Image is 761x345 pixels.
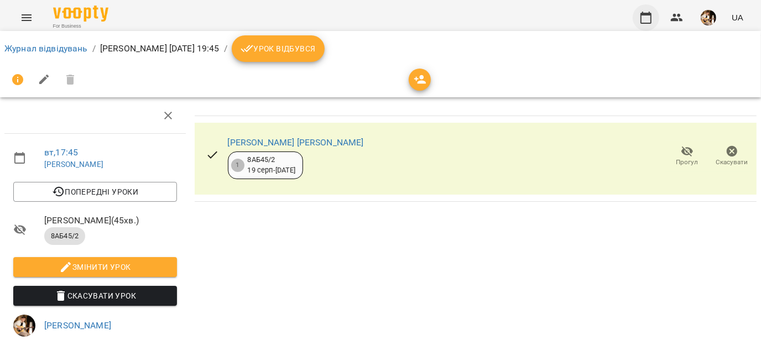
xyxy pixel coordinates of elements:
[732,12,743,23] span: UA
[53,6,108,22] img: Voopty Logo
[228,137,364,148] a: [PERSON_NAME] [PERSON_NAME]
[13,286,177,306] button: Скасувати Урок
[248,155,296,175] div: 8АБ45/2 19 серп - [DATE]
[665,141,710,172] button: Прогул
[22,260,168,274] span: Змінити урок
[22,185,168,198] span: Попередні уроки
[701,10,716,25] img: 0162ea527a5616b79ea1cf03ccdd73a5.jpg
[44,320,111,331] a: [PERSON_NAME]
[224,42,227,55] li: /
[92,42,96,55] li: /
[13,4,40,31] button: Menu
[53,23,108,30] span: For Business
[4,43,88,54] a: Журнал відвідувань
[44,160,103,169] a: [PERSON_NAME]
[22,289,168,302] span: Скасувати Урок
[232,35,325,62] button: Урок відбувся
[44,231,85,241] span: 8АБ45/2
[44,214,177,227] span: [PERSON_NAME] ( 45 хв. )
[100,42,220,55] p: [PERSON_NAME] [DATE] 19:45
[716,158,748,167] span: Скасувати
[676,158,699,167] span: Прогул
[13,257,177,277] button: Змінити урок
[241,42,316,55] span: Урок відбувся
[231,159,244,172] div: 1
[710,141,754,172] button: Скасувати
[13,315,35,337] img: 0162ea527a5616b79ea1cf03ccdd73a5.jpg
[44,147,78,158] a: вт , 17:45
[13,182,177,202] button: Попередні уроки
[4,35,757,62] nav: breadcrumb
[727,7,748,28] button: UA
